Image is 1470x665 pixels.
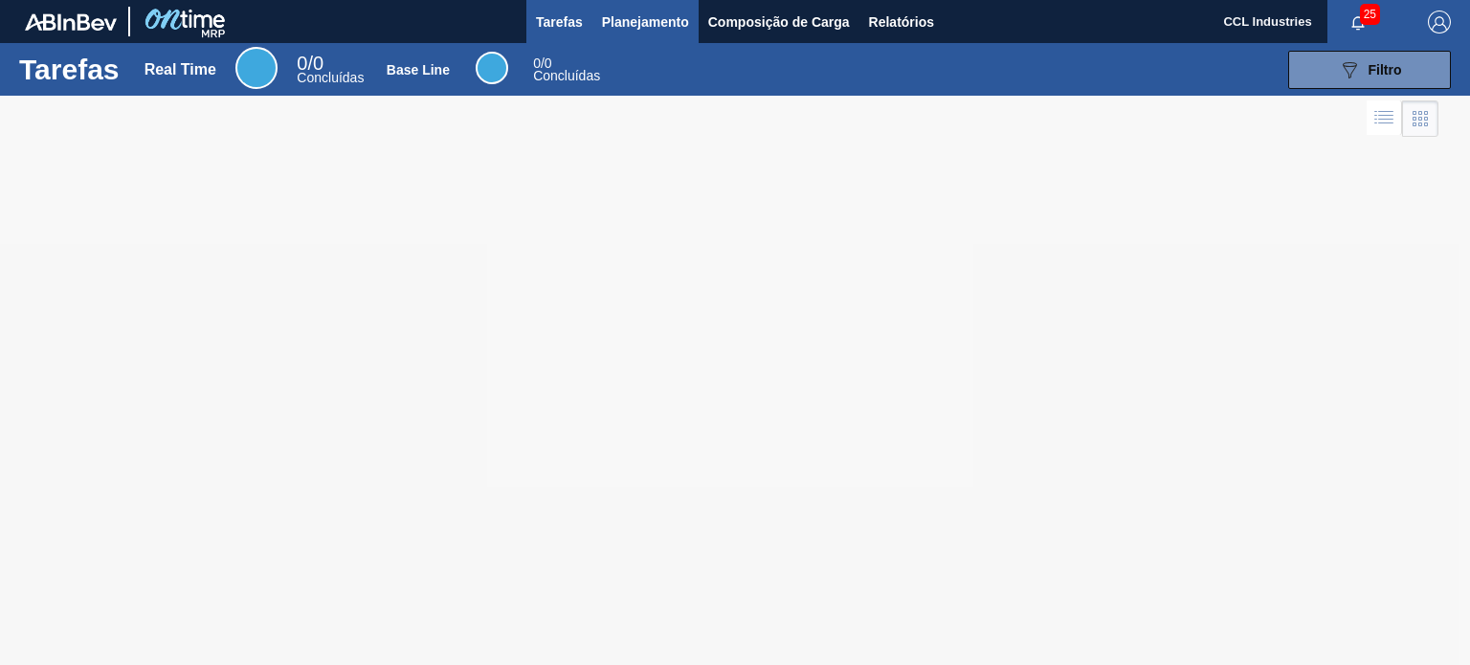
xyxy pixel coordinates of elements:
span: 25 [1360,4,1380,25]
img: TNhmsLtSVTkK8tSr43FrP2fwEKptu5GPRR3wAAAABJRU5ErkJggg== [25,13,117,31]
span: / 0 [533,55,551,71]
div: Base Line [533,57,600,82]
span: 0 [297,53,307,74]
span: Relatórios [869,11,934,33]
div: Real Time [235,47,278,89]
span: 0 [533,55,541,71]
span: Filtro [1369,62,1402,78]
span: Concluídas [533,68,600,83]
span: Composição de Carga [708,11,850,33]
span: / 0 [297,53,323,74]
div: Base Line [387,62,450,78]
img: Logout [1428,11,1451,33]
div: Real Time [297,55,364,84]
div: Real Time [145,61,216,78]
h1: Tarefas [19,58,120,80]
span: Tarefas [536,11,583,33]
button: Notificações [1327,9,1389,35]
span: Planejamento [602,11,689,33]
button: Filtro [1288,51,1451,89]
div: Base Line [476,52,508,84]
span: Concluídas [297,70,364,85]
